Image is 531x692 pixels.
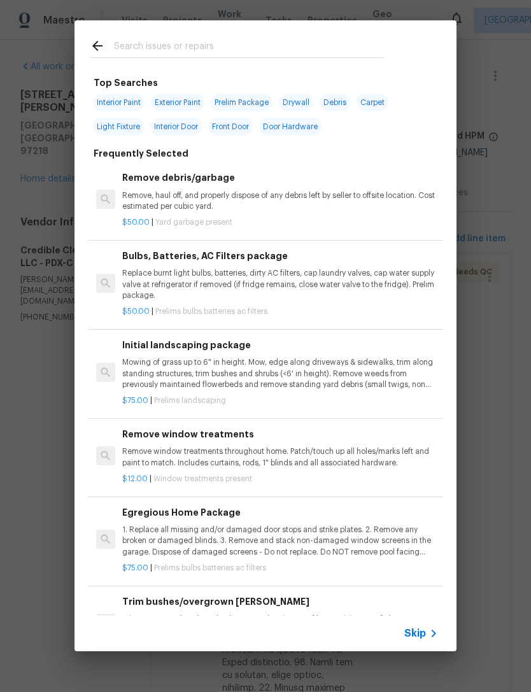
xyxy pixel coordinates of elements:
span: Skip [404,627,426,640]
h6: Initial landscaping package [122,338,438,352]
span: Drywall [279,94,313,111]
p: Trim overgrown hegdes & bushes around perimeter of home giving 12" of clearance. Properly dispose... [122,614,438,635]
span: Interior Door [150,118,202,136]
h6: Egregious Home Package [122,505,438,519]
p: Replace burnt light bulbs, batteries, dirty AC filters, cap laundry valves, cap water supply valv... [122,268,438,300]
span: Front Door [208,118,253,136]
h6: Frequently Selected [94,146,188,160]
p: Remove window treatments throughout home. Patch/touch up all holes/marks left and paint to match.... [122,446,438,468]
h6: Remove debris/garbage [122,171,438,185]
span: Exterior Paint [151,94,204,111]
span: $12.00 [122,475,148,483]
h6: Bulbs, Batteries, AC Filters package [122,249,438,263]
span: Debris [320,94,350,111]
span: Carpet [357,94,388,111]
p: Mowing of grass up to 6" in height. Mow, edge along driveways & sidewalks, trim along standing st... [122,357,438,390]
input: Search issues or repairs [114,38,384,57]
h6: Top Searches [94,76,158,90]
span: Window treatments present [153,475,252,483]
p: Remove, haul off, and properly dispose of any debris left by seller to offsite location. Cost est... [122,190,438,212]
p: 1. Replace all missing and/or damaged door stops and strike plates. 2. Remove any broken or damag... [122,525,438,557]
span: Yard garbage present [155,218,232,226]
span: Light Fixture [93,118,144,136]
h6: Remove window treatments [122,427,438,441]
p: | [122,306,438,317]
span: $75.00 [122,564,148,572]
p: | [122,217,438,228]
h6: Trim bushes/overgrown [PERSON_NAME] [122,595,438,609]
p: | [122,395,438,406]
span: $50.00 [122,218,150,226]
span: Door Hardware [259,118,322,136]
p: | [122,474,438,484]
span: Prelims bulbs batteries ac filters [154,564,266,572]
span: Prelim Package [211,94,273,111]
span: $75.00 [122,397,148,404]
span: Prelims landscaping [154,397,226,404]
span: Prelims bulbs batteries ac filters [155,307,267,315]
p: | [122,563,438,574]
span: $50.00 [122,307,150,315]
span: Interior Paint [93,94,145,111]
